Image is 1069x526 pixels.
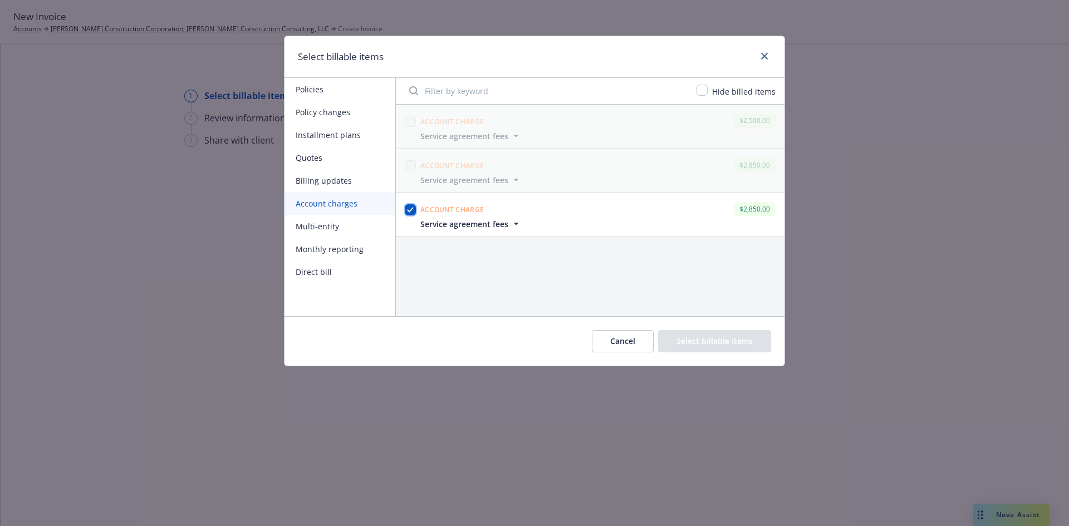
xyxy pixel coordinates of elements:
span: Hide billed items [712,86,776,97]
span: Account charge$2,850.00Service agreement fees [396,149,784,193]
button: Cancel [592,330,654,352]
button: Multi-entity [285,215,395,238]
button: Account charges [285,192,395,215]
span: Service agreement fees [420,130,508,142]
a: close [758,50,771,63]
div: $2,850.00 [734,158,776,172]
input: Filter by keyword [403,80,690,102]
button: Monthly reporting [285,238,395,260]
div: $2,500.00 [734,114,776,127]
button: Service agreement fees [420,130,522,142]
button: Direct bill [285,260,395,283]
span: Account charge [420,161,484,170]
button: Installment plans [285,124,395,146]
button: Policy changes [285,101,395,124]
span: Service agreement fees [420,218,508,230]
button: Quotes [285,146,395,169]
h1: Select billable items [298,50,384,64]
button: Policies [285,78,395,101]
span: Account charge [420,117,484,126]
button: Service agreement fees [420,174,522,186]
div: $2,850.00 [734,202,776,216]
span: Account charge$2,500.00Service agreement fees [396,105,784,148]
span: Service agreement fees [420,174,508,186]
button: Billing updates [285,169,395,192]
span: Account charge [420,205,484,214]
button: Service agreement fees [420,218,522,230]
